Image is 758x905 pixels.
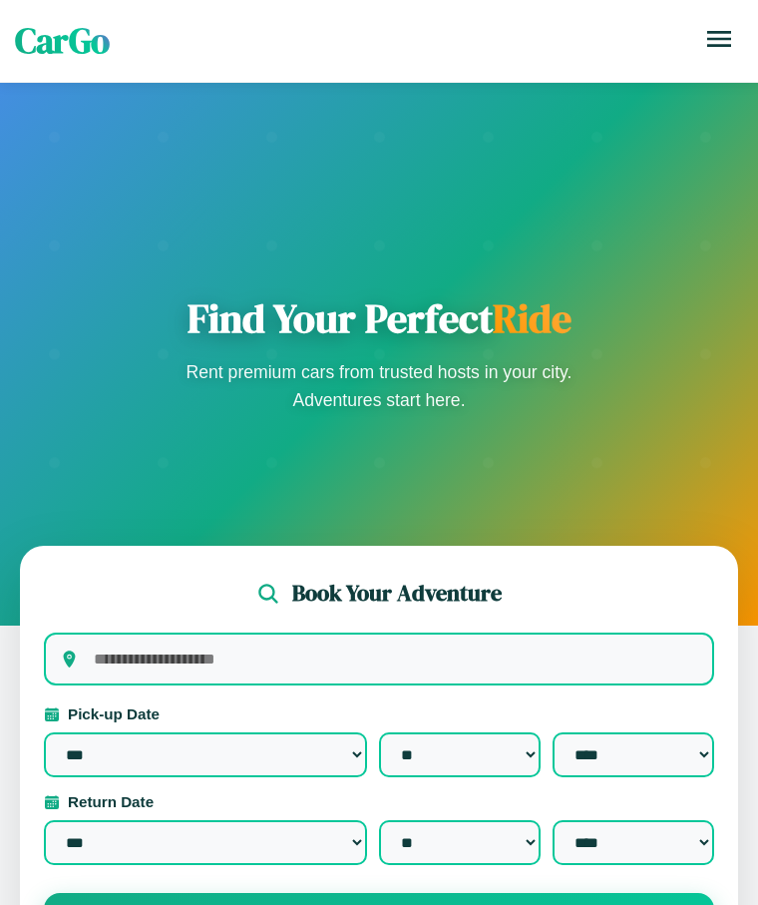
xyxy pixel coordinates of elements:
span: CarGo [15,17,110,65]
p: Rent premium cars from trusted hosts in your city. Adventures start here. [180,358,578,414]
label: Return Date [44,793,714,810]
span: Ride [493,291,571,345]
h2: Book Your Adventure [292,578,502,609]
h1: Find Your Perfect [180,294,578,342]
label: Pick-up Date [44,705,714,722]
